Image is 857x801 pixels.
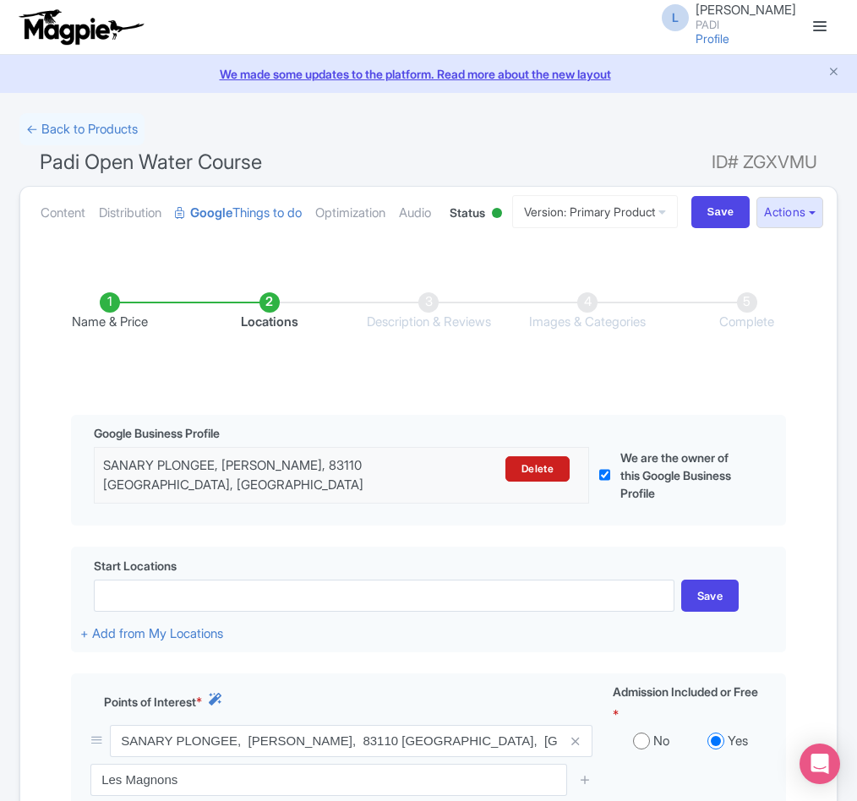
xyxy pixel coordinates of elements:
button: Close announcement [827,63,840,83]
strong: Google [190,204,232,223]
a: We made some updates to the platform. Read more about the new layout [10,65,847,83]
li: Locations [189,292,348,332]
label: Yes [728,732,748,751]
li: Description & Reviews [349,292,508,332]
a: Optimization [315,187,385,240]
a: ← Back to Products [19,113,145,146]
span: [PERSON_NAME] [696,2,796,18]
span: Admission Included or Free [613,683,758,700]
span: Google Business Profile [94,424,220,442]
a: Audio [399,187,431,240]
label: No [653,732,669,751]
div: Active [489,201,505,227]
a: Content [41,187,85,240]
div: Open Intercom Messenger [800,744,840,784]
a: Distribution [99,187,161,240]
span: Status [450,204,485,221]
small: PADI [696,19,796,30]
div: SANARY PLONGEE, [PERSON_NAME], 83110 [GEOGRAPHIC_DATA], [GEOGRAPHIC_DATA] [103,456,461,494]
a: L [PERSON_NAME] PADI [652,3,796,30]
a: GoogleThings to do [175,187,302,240]
img: logo-ab69f6fb50320c5b225c76a69d11143b.png [15,8,146,46]
span: Padi Open Water Course [40,150,262,174]
a: + Add from My Locations [80,625,223,641]
div: Save [681,580,740,612]
span: L [662,4,689,31]
a: Version: Primary Product [512,195,678,228]
label: We are the owner of this Google Business Profile [620,449,746,502]
span: Start Locations [94,557,177,575]
span: Points of Interest [104,693,196,711]
a: Delete [505,456,570,482]
button: Actions [756,197,823,228]
li: Complete [668,292,827,332]
li: Name & Price [30,292,189,332]
span: ID# ZGXVMU [712,145,817,179]
input: Save [691,196,751,228]
li: Images & Categories [508,292,667,332]
a: Profile [696,31,729,46]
